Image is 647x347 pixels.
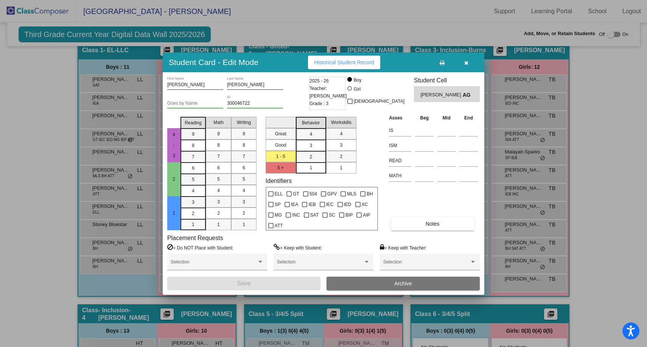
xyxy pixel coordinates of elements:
label: Placement Requests [167,234,223,242]
span: 4 [192,187,194,194]
span: Writing [237,119,251,126]
th: End [457,114,480,122]
span: MG [275,211,282,220]
div: Girl [353,86,361,93]
label: = Keep with Student: [274,244,322,251]
input: assessment [389,140,411,151]
span: [PERSON_NAME] [420,91,462,99]
span: 4 [340,130,342,137]
span: 8 [243,142,245,149]
span: 2 [340,153,342,160]
span: 1 [340,164,342,171]
span: IED [344,200,351,209]
span: MLS [347,189,356,198]
span: 9 [217,130,220,137]
span: GT [293,189,299,198]
input: assessment [389,125,411,136]
div: Boy [353,77,362,84]
th: Beg [413,114,435,122]
input: goes by name [167,101,223,106]
span: Behavior [302,119,320,126]
span: 8 [217,142,220,149]
button: Historical Student Record [308,56,380,69]
span: 2025 - 26 [310,77,329,85]
label: Identifiers [266,177,292,184]
input: assessment [389,170,411,181]
span: Teacher: [PERSON_NAME] [310,85,347,100]
span: ATT [275,221,283,230]
span: AG [463,91,473,99]
span: 4 [243,187,245,194]
span: 6 [217,164,220,171]
span: 2 [310,153,312,160]
button: Archive [327,277,480,290]
button: Notes [391,217,474,231]
span: SP [275,200,281,209]
span: 7 [217,153,220,160]
span: INC [292,211,300,220]
th: Mid [435,114,457,122]
span: 2 [192,210,194,217]
span: 504 [310,189,317,198]
span: Historical Student Record [314,59,374,65]
th: Asses [387,114,413,122]
span: 1 [171,211,177,216]
span: Workskills [331,119,351,126]
span: 5 [217,176,220,183]
span: ELL [275,189,283,198]
h3: Student Card - Edit Mode [169,57,258,67]
span: Math [213,119,224,126]
span: 1 [217,221,220,228]
span: BIP [345,211,353,220]
input: assessment [389,155,411,166]
span: 9 [192,131,194,138]
span: 4 - 3 [171,132,177,158]
span: 6 [243,164,245,171]
span: SAT [310,211,319,220]
span: [DEMOGRAPHIC_DATA] [354,97,404,106]
span: 3 [340,142,342,149]
span: 1 [192,221,194,228]
span: 7 [243,153,245,160]
span: 3 [243,198,245,205]
span: SC [329,211,335,220]
label: = Do NOT Place with Student: [167,244,233,251]
span: IEB [308,200,316,209]
span: 5 [243,176,245,183]
span: BH [367,189,373,198]
span: GPV [327,189,337,198]
h3: Student Cell [414,77,480,84]
span: Save [237,280,250,287]
span: 2 [217,210,220,217]
span: Notes [426,221,440,227]
span: 9 [243,130,245,137]
span: 4 [310,131,312,138]
span: 4 [217,187,220,194]
span: 3 [192,199,194,206]
input: Enter ID [227,101,283,106]
span: 5 [192,176,194,183]
span: 6 [192,165,194,172]
span: 3 [217,198,220,205]
span: 2 [243,210,245,217]
span: 1 [310,164,312,171]
span: AIP [363,211,370,220]
span: 7 [192,153,194,160]
span: Grade : 3 [310,100,328,107]
button: Save [167,277,320,290]
span: IEC [326,200,334,209]
span: 2 [171,177,177,182]
span: 1 [243,221,245,228]
span: 3 [310,142,312,149]
span: 8 [192,142,194,149]
span: IEA [291,200,298,209]
span: Archive [394,280,412,287]
label: = Keep with Teacher: [380,244,427,251]
span: Reading [185,119,202,126]
span: XC [362,200,368,209]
